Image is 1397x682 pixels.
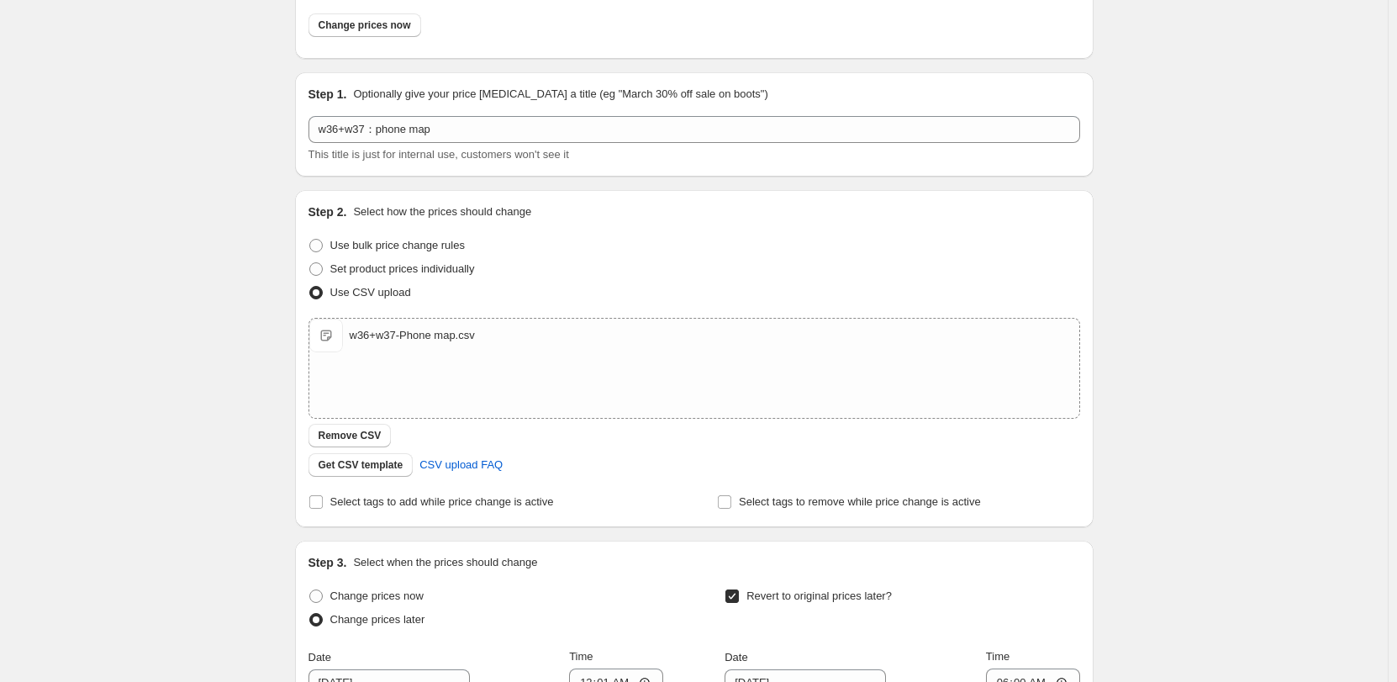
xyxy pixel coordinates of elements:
[569,650,593,663] span: Time
[330,589,424,602] span: Change prices now
[419,457,503,473] span: CSV upload FAQ
[746,589,892,602] span: Revert to original prices later?
[319,429,382,442] span: Remove CSV
[308,13,421,37] button: Change prices now
[308,453,414,477] button: Get CSV template
[308,86,347,103] h2: Step 1.
[353,204,531,220] p: Select how the prices should change
[725,651,747,663] span: Date
[319,19,411,32] span: Change prices now
[986,650,1010,663] span: Time
[330,286,411,299] span: Use CSV upload
[353,554,537,571] p: Select when the prices should change
[308,148,569,161] span: This title is just for internal use, customers won't see it
[409,452,513,478] a: CSV upload FAQ
[308,424,392,447] button: Remove CSV
[308,204,347,220] h2: Step 2.
[330,239,465,251] span: Use bulk price change rules
[308,116,1080,143] input: 30% off holiday sale
[350,327,475,344] div: w36+w37-Phone map.csv
[308,651,331,663] span: Date
[353,86,767,103] p: Optionally give your price [MEDICAL_DATA] a title (eg "March 30% off sale on boots")
[330,262,475,275] span: Set product prices individually
[319,458,403,472] span: Get CSV template
[330,495,554,508] span: Select tags to add while price change is active
[308,554,347,571] h2: Step 3.
[739,495,981,508] span: Select tags to remove while price change is active
[330,613,425,626] span: Change prices later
